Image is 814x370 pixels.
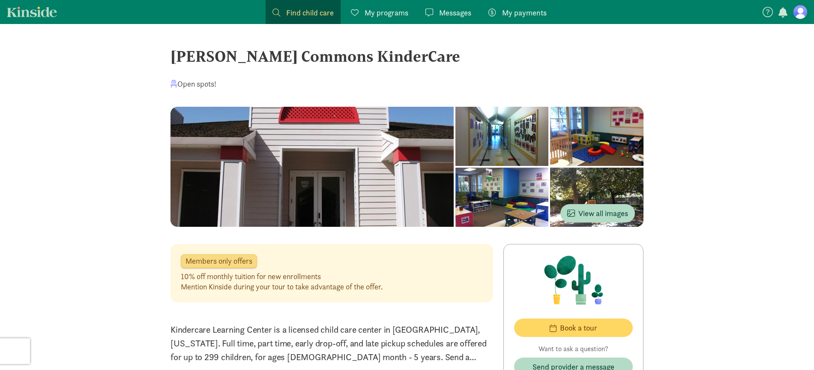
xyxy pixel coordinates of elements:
[171,78,216,90] div: Open spots!
[439,7,471,18] span: Messages
[514,319,633,337] button: Book a tour
[514,344,633,354] p: Want to ask a question?
[286,7,334,18] span: Find child care
[502,7,547,18] span: My payments
[171,45,643,68] div: [PERSON_NAME] Commons KinderCare
[567,208,628,219] span: View all images
[560,322,597,334] span: Book a tour
[365,7,408,18] span: My programs
[181,271,383,282] div: 10% off monthly tuition for new enrollments
[186,257,252,265] span: Members only offers
[560,204,635,223] button: View all images
[181,282,383,292] div: Mention Kinside during your tour to take advantage of the offer.
[171,323,493,364] p: Kindercare Learning Center is a licensed child care center in [GEOGRAPHIC_DATA], [US_STATE]. Full...
[7,6,57,17] a: Kinside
